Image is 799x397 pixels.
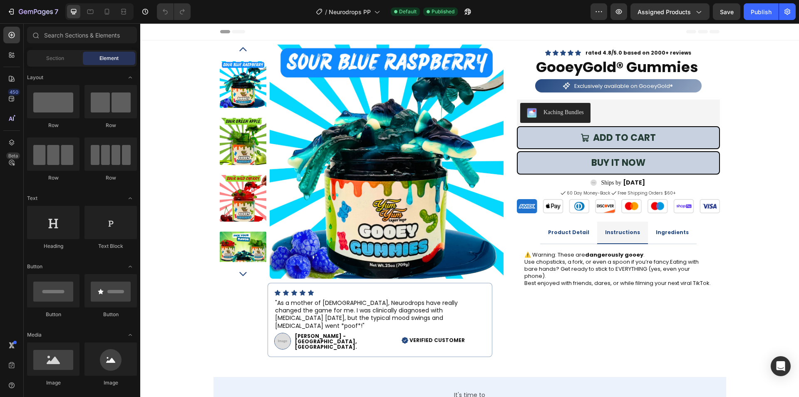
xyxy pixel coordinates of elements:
div: Image [27,379,79,387]
input: Search Sections & Elements [27,27,137,43]
span: Toggle open [124,71,137,84]
span: 60 Day Money-Back [427,167,470,173]
span: Product Detail [408,205,449,212]
img: payment_icons.png [377,176,580,190]
div: Row [84,122,137,129]
h2: ⚠️ Warning: These are . Use chopsticks, a fork, or even a spoon if you’re fancy.Eating with bare ... [383,227,573,265]
strong: [PERSON_NAME] - [GEOGRAPHIC_DATA], [GEOGRAPHIC_DATA]. [155,309,217,327]
span: Text [27,195,37,202]
span: Layout [27,74,43,81]
span: Neurodrops PP [329,7,371,16]
div: Open Intercom Messenger [771,356,791,376]
img: KachingBundles.png [387,85,397,95]
span: / [325,7,327,16]
span: Default [399,8,417,15]
div: Kaching Bundles [403,85,444,93]
div: Text Block [84,242,137,250]
h1: GooeyGold® Gummies [395,34,561,54]
div: Button [27,311,79,318]
div: Undo/Redo [157,3,191,20]
div: Row [27,174,79,182]
p: 7 [55,7,58,17]
div: Row [27,122,79,129]
span: Toggle open [124,260,137,273]
span: It's time to [314,367,345,376]
div: Row [84,174,137,182]
strong: VERIFIED CUSTOMER [269,313,325,320]
span: Button [27,263,42,270]
span: Assigned Products [638,7,691,16]
div: Button [84,311,137,318]
span: Ingredients [516,205,548,212]
span: Toggle open [124,328,137,342]
div: Publish [751,7,772,16]
button: Kaching Bundles [380,80,450,100]
span: Free Shipping Orders $60+ [477,167,536,173]
span: Published [432,8,454,15]
button: BUY IT NOW [377,128,580,151]
span: [DATE] [483,155,505,163]
strong: dangerously gooey [445,227,503,235]
button: Publish [744,3,779,20]
button: Assigned Products [630,3,710,20]
div: ADD TO CART [453,106,516,123]
div: Heading [27,242,79,250]
div: Beta [6,152,20,159]
div: 450 [8,89,20,95]
div: BUY IT NOW [451,131,505,148]
div: Image [84,379,137,387]
iframe: Design area [140,23,799,397]
span: Media [27,331,42,339]
button: 7 [3,3,62,20]
img: 512x512 [450,156,457,162]
button: ADD TO CART [377,103,580,126]
button: Save [713,3,740,20]
strong: rated 4.8/5.0 based on 2000+ reviews [445,26,551,33]
span: Section [46,55,64,62]
span: Save [720,8,734,15]
span: Toggle open [124,192,137,205]
span: Instructions [465,205,500,212]
span: Element [99,55,119,62]
span: Exclusively available on GooeyGold® [434,59,533,67]
span: Ships by [461,156,481,162]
